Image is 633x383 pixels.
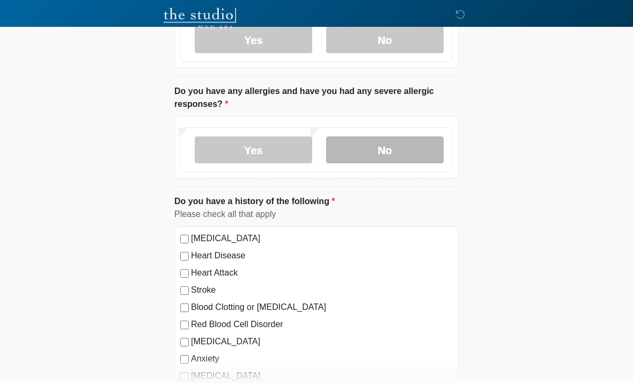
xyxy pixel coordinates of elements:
[174,85,459,111] label: Do you have any allergies and have you had any severe allergic responses?
[326,137,444,164] label: No
[180,338,189,347] input: [MEDICAL_DATA]
[180,321,189,330] input: Red Blood Cell Disorder
[191,233,453,245] label: [MEDICAL_DATA]
[180,235,189,244] input: [MEDICAL_DATA]
[191,267,453,280] label: Heart Attack
[191,284,453,297] label: Stroke
[174,196,335,208] label: Do you have a history of the following
[174,208,459,221] div: Please check all that apply
[326,27,444,54] label: No
[191,301,453,314] label: Blood Clotting or [MEDICAL_DATA]
[195,27,312,54] label: Yes
[191,336,453,349] label: [MEDICAL_DATA]
[180,252,189,261] input: Heart Disease
[191,319,453,331] label: Red Blood Cell Disorder
[180,304,189,313] input: Blood Clotting or [MEDICAL_DATA]
[191,250,453,263] label: Heart Disease
[191,370,453,383] label: [MEDICAL_DATA]
[191,353,453,366] label: Anxiety
[180,373,189,381] input: [MEDICAL_DATA]
[180,356,189,364] input: Anxiety
[164,8,236,30] img: The Studio Med Spa Logo
[180,270,189,278] input: Heart Attack
[180,287,189,295] input: Stroke
[195,137,312,164] label: Yes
